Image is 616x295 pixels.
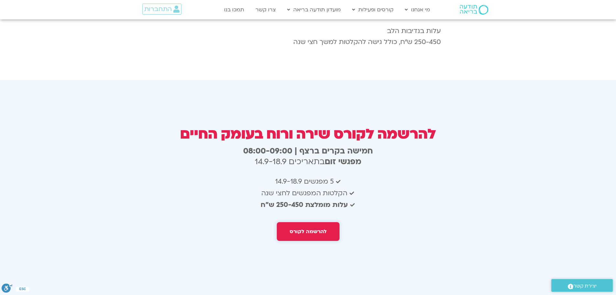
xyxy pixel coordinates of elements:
[325,156,361,167] strong: מפגשי זום
[252,4,279,16] a: צרו קשר
[150,146,466,167] h3: בתאריכים 14.9-18.9
[275,176,335,187] span: 5 מפגשים 14.9-18.9
[284,4,344,16] a: מועדון תודעה בריאה
[573,282,597,290] span: יצירת קשר
[150,125,466,143] h3: להרשמה לקורס שירה ורוח בעומק החיים
[551,279,613,292] a: יצירת קשר
[221,4,247,16] a: תמכו בנו
[144,6,172,13] span: התחברות
[290,229,327,234] span: להרשמה לקורס
[402,4,433,16] a: מי אנחנו
[142,4,181,15] a: התחברות
[277,222,340,241] a: להרשמה לקורס
[460,5,488,15] img: תודעה בריאה
[176,26,441,48] p: עלות בנדיבות הלב 250-450 ש״ח, כולל גישה להקלטות למשך חצי שנה
[261,200,348,210] b: עלות מומלצת 250-450 ש״ח
[243,146,373,156] b: חמישה בקרים ברצף | 08:00-09:00
[349,4,397,16] a: קורסים ופעילות
[261,187,349,199] span: הקלטות המפגשים לחצי שנה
